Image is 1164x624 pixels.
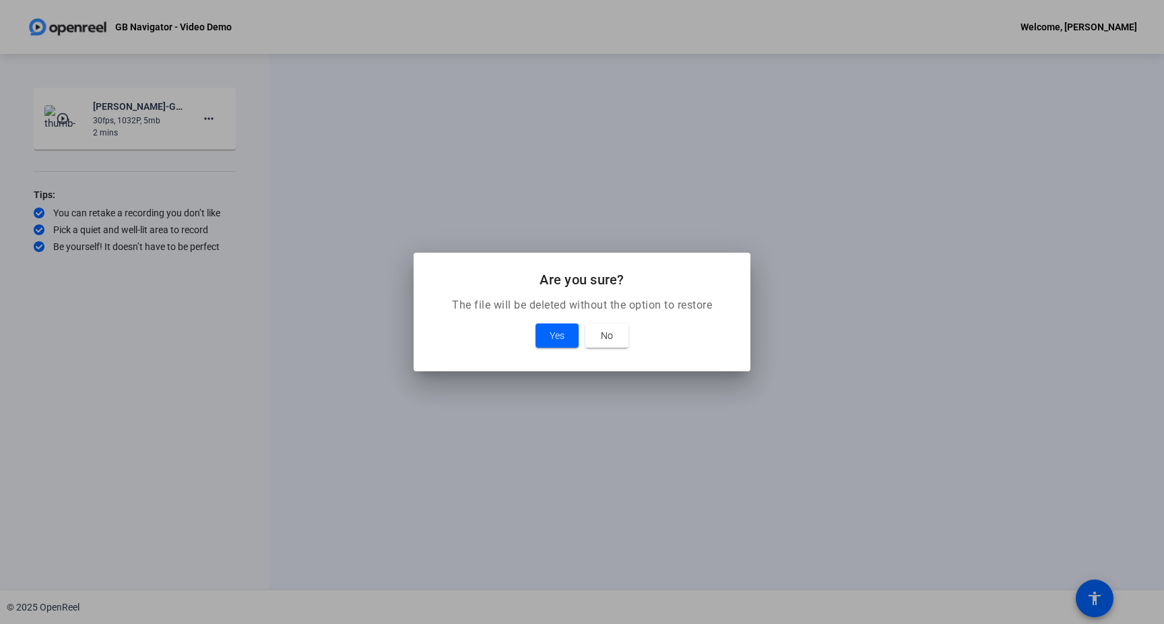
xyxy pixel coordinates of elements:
span: Yes [550,327,564,344]
button: Yes [536,323,579,348]
p: The file will be deleted without the option to restore [430,297,734,313]
span: No [601,327,613,344]
h2: Are you sure? [430,269,734,290]
button: No [585,323,628,348]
